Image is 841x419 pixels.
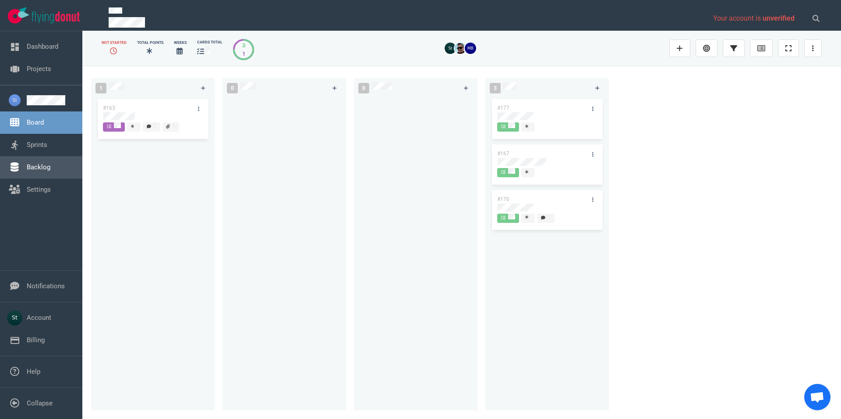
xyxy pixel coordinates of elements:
a: Backlog [27,163,50,171]
div: 3 [242,41,245,50]
div: 1 [242,50,245,58]
a: #163 [103,105,115,111]
a: Billing [27,336,45,344]
a: Settings [27,186,51,193]
div: Open chat [804,384,830,410]
span: 0 [358,83,369,93]
a: Notifications [27,282,65,290]
a: Projects [27,65,51,73]
div: Not Started [102,40,127,46]
a: Dashboard [27,43,58,50]
a: #177 [497,105,509,111]
img: 26 [455,43,466,54]
a: Sprints [27,141,47,149]
a: Help [27,368,40,376]
img: 26 [465,43,476,54]
span: 1 [95,83,106,93]
span: 3 [490,83,501,93]
a: Account [27,314,51,322]
a: #167 [497,150,509,157]
img: 26 [445,43,456,54]
a: Collapse [27,399,53,407]
span: 0 [227,83,238,93]
span: unverified [763,14,795,22]
div: Weeks [174,40,187,46]
a: #170 [497,196,509,202]
div: Total Points [137,40,163,46]
span: Your account is [713,14,795,22]
span: Board [27,118,75,128]
div: cards total [197,39,223,45]
img: Flying Donut text logo [32,11,80,23]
